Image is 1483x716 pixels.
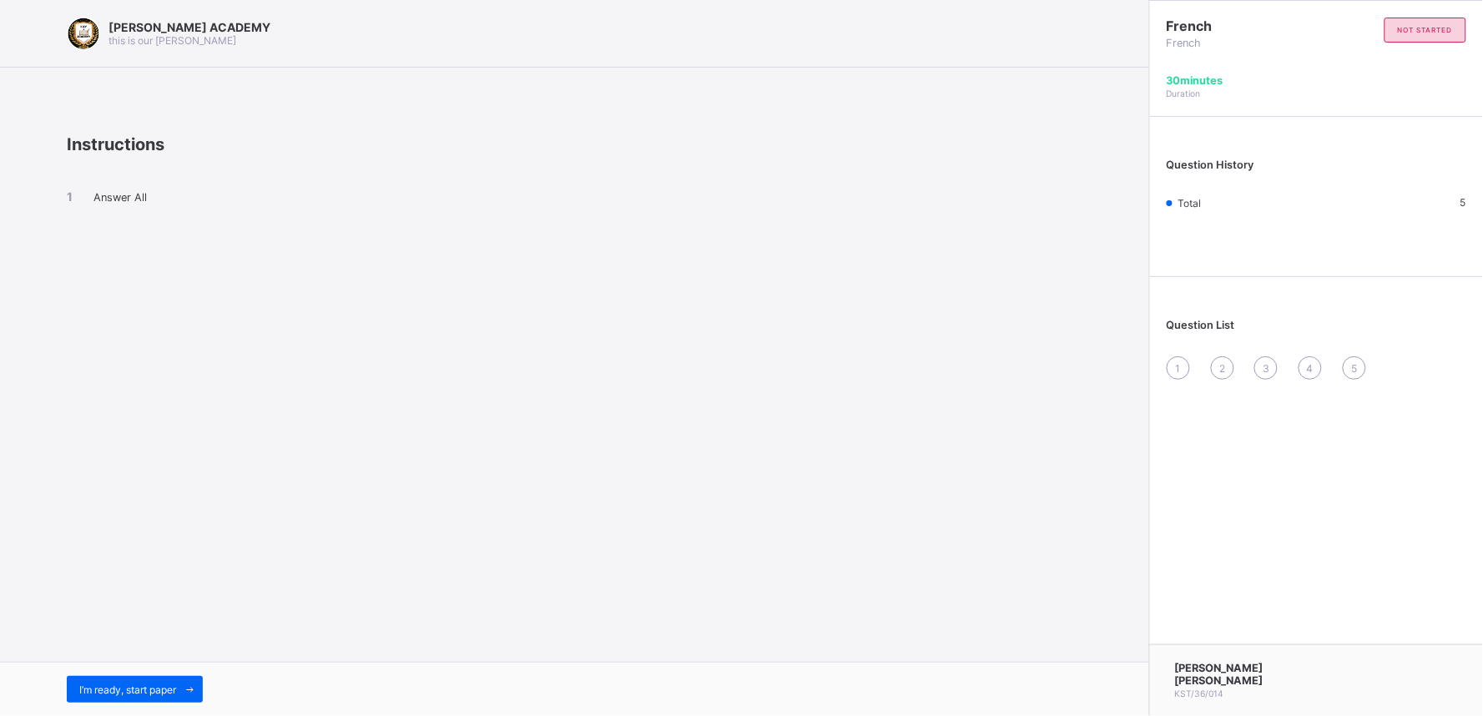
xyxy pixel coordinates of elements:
[1398,26,1453,34] span: not started
[1175,688,1224,698] span: KST/36/014
[1167,18,1317,34] span: French
[1167,319,1235,331] span: Question List
[1178,197,1201,209] span: Total
[1176,362,1181,375] span: 1
[1167,88,1201,98] span: Duration
[108,20,270,34] span: [PERSON_NAME] ACADEMY
[1460,196,1466,209] span: 5
[1219,362,1225,375] span: 2
[79,683,176,696] span: I’m ready, start paper
[1167,74,1223,87] span: 30 minutes
[108,34,236,47] span: this is our [PERSON_NAME]
[1351,362,1357,375] span: 5
[1175,662,1346,687] span: [PERSON_NAME] [PERSON_NAME]
[1167,37,1317,49] span: French
[1307,362,1314,375] span: 4
[67,134,164,154] span: Instructions
[93,191,147,204] span: Answer All
[1263,362,1269,375] span: 3
[1167,159,1254,171] span: Question History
